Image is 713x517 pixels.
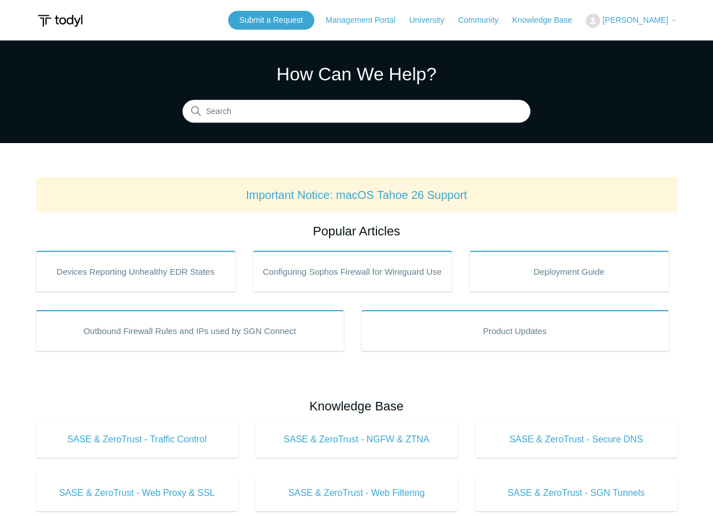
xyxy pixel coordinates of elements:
[36,222,678,241] h2: Popular Articles
[586,14,677,28] button: [PERSON_NAME]
[326,14,407,26] a: Management Portal
[409,14,455,26] a: University
[36,397,678,416] h2: Knowledge Base
[36,10,84,31] img: Todyl Support Center Help Center home page
[256,475,458,511] a: SASE & ZeroTrust - Web Filtering
[273,433,441,446] span: SASE & ZeroTrust - NGFW & ZTNA
[246,189,467,201] a: Important Notice: macOS Tahoe 26 Support
[469,251,669,292] a: Deployment Guide
[475,421,678,458] a: SASE & ZeroTrust - Secure DNS
[36,251,236,292] a: Devices Reporting Unhealthy EDR States
[36,421,238,458] a: SASE & ZeroTrust - Traffic Control
[53,433,221,446] span: SASE & ZeroTrust - Traffic Control
[361,310,669,351] a: Product Updates
[475,475,678,511] a: SASE & ZeroTrust - SGN Tunnels
[36,310,344,351] a: Outbound Firewall Rules and IPs used by SGN Connect
[183,60,530,88] h1: How Can We Help?
[256,421,458,458] a: SASE & ZeroTrust - NGFW & ZTNA
[492,433,661,446] span: SASE & ZeroTrust - Secure DNS
[273,486,441,500] span: SASE & ZeroTrust - Web Filtering
[512,14,584,26] a: Knowledge Base
[228,11,314,30] a: Submit a Request
[53,486,221,500] span: SASE & ZeroTrust - Web Proxy & SSL
[183,100,530,123] input: Search
[492,486,661,500] span: SASE & ZeroTrust - SGN Tunnels
[253,251,452,292] a: Configuring Sophos Firewall for Wireguard Use
[36,475,238,511] a: SASE & ZeroTrust - Web Proxy & SSL
[458,14,510,26] a: Community
[602,15,668,25] span: [PERSON_NAME]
